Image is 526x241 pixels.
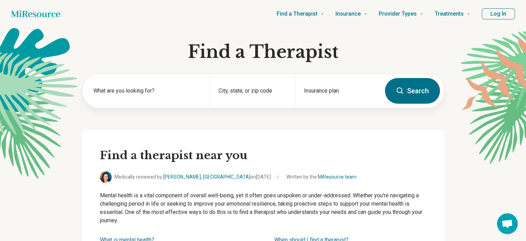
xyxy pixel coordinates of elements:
label: What are you looking for? [93,87,202,95]
span: Provider Types [379,9,417,19]
button: Search [385,78,440,104]
span: Treatments [435,9,464,19]
span: Insurance [335,9,361,19]
p: Mental health is a vital component of overall well-being, yet it often goes unspoken or under-add... [100,191,426,225]
a: MiResource team [318,174,357,180]
a: Home page [11,7,60,21]
h1: Find a Therapist [82,42,444,62]
div: Open chat [497,213,518,234]
button: Log In [482,8,515,19]
span: Written by the [286,173,357,181]
span: Find a Therapist [277,9,317,19]
span: on [DATE] [250,174,271,180]
a: [PERSON_NAME], [GEOGRAPHIC_DATA] [163,174,250,180]
span: Medically reviewed by [114,173,271,181]
h2: Find a therapist near you [100,148,426,163]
